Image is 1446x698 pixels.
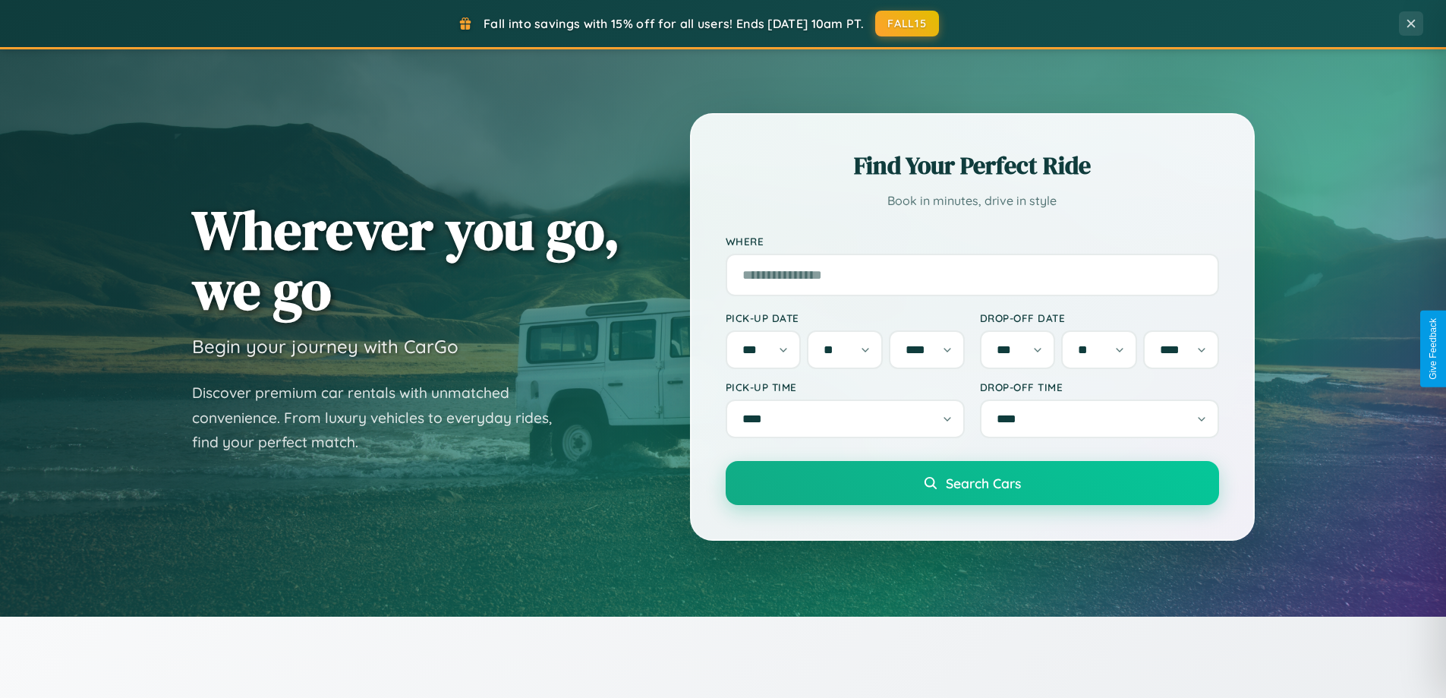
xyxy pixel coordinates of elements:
button: FALL15 [875,11,939,36]
h1: Wherever you go, we go [192,200,620,320]
p: Book in minutes, drive in style [726,190,1219,212]
label: Drop-off Time [980,381,1219,393]
label: Pick-up Date [726,311,965,324]
button: Search Cars [726,461,1219,505]
h3: Begin your journey with CarGo [192,335,458,358]
p: Discover premium car rentals with unmatched convenience. From luxury vehicles to everyday rides, ... [192,381,572,455]
div: Give Feedback [1428,318,1438,380]
label: Pick-up Time [726,381,965,393]
label: Where [726,235,1219,248]
span: Fall into savings with 15% off for all users! Ends [DATE] 10am PT. [484,16,864,31]
label: Drop-off Date [980,311,1219,324]
h2: Find Your Perfect Ride [726,149,1219,182]
span: Search Cars [946,475,1021,491]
